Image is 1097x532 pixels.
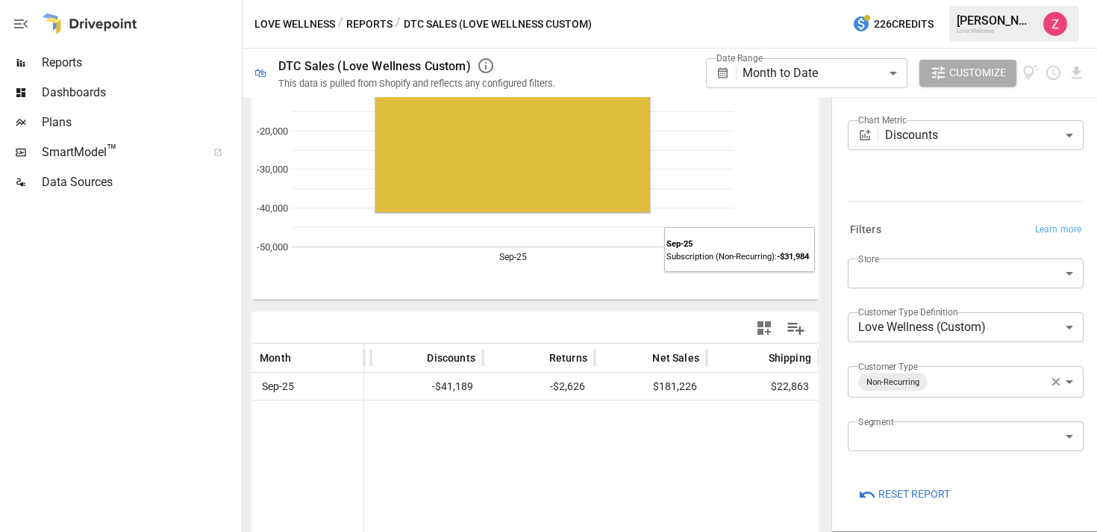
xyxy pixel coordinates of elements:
[42,54,239,72] span: Reports
[527,347,548,368] button: Sort
[257,241,288,253] text: -50,000
[874,15,934,34] span: 226 Credits
[42,84,239,102] span: Dashboards
[1043,12,1067,36] img: Zoe Keller
[1068,64,1085,81] button: Download report
[396,15,401,34] div: /
[42,143,197,161] span: SmartModel
[858,360,918,373] label: Customer Type
[404,347,425,368] button: Sort
[848,481,960,508] button: Reset Report
[293,347,313,368] button: Sort
[278,78,555,89] div: This data is pulled from Shopify and reflects any configured filters.
[549,350,587,365] span: Returns
[630,347,651,368] button: Sort
[254,66,266,80] div: 🛍
[919,60,1016,87] button: Customize
[107,141,117,160] span: ™
[378,374,475,400] span: -$41,189
[338,15,343,34] div: /
[850,222,881,238] h6: Filters
[746,347,767,368] button: Sort
[278,59,471,73] div: DTC Sales (Love Wellness Custom)
[254,15,335,34] button: Love Wellness
[257,164,288,175] text: -30,000
[846,10,940,38] button: 226Credits
[858,415,893,428] label: Segment
[716,52,763,64] label: Date Range
[858,253,879,265] label: Store
[957,28,1034,34] div: Love Wellness
[885,120,1084,150] div: Discounts
[858,306,958,318] label: Customer Type Definition
[427,350,475,365] span: Discounts
[490,374,587,400] span: -$2,626
[714,374,811,400] span: $22,863
[1034,3,1076,45] button: Zoe Keller
[858,114,907,126] label: Chart Metric
[878,485,950,504] span: Reset Report
[779,312,813,345] button: Manage Columns
[1022,60,1040,87] button: View documentation
[860,374,925,391] span: Non-Recurring
[257,126,288,137] text: -20,000
[848,312,1084,342] div: Love Wellness (Custom)
[743,66,818,80] span: Month to Date
[257,202,288,214] text: -40,000
[499,252,527,262] text: Sep-25
[769,350,811,365] span: Shipping
[42,173,239,191] span: Data Sources
[260,374,356,400] span: Sep-25
[260,350,291,365] span: Month
[957,13,1034,28] div: [PERSON_NAME]
[257,87,288,98] text: -10,000
[949,64,1006,82] span: Customize
[42,114,239,132] span: Plans
[1035,223,1081,238] span: Learn more
[1045,64,1062,81] button: Schedule report
[252,31,819,300] svg: A chart.
[346,15,393,34] button: Reports
[652,350,699,365] span: Net Sales
[602,374,699,400] span: $181,226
